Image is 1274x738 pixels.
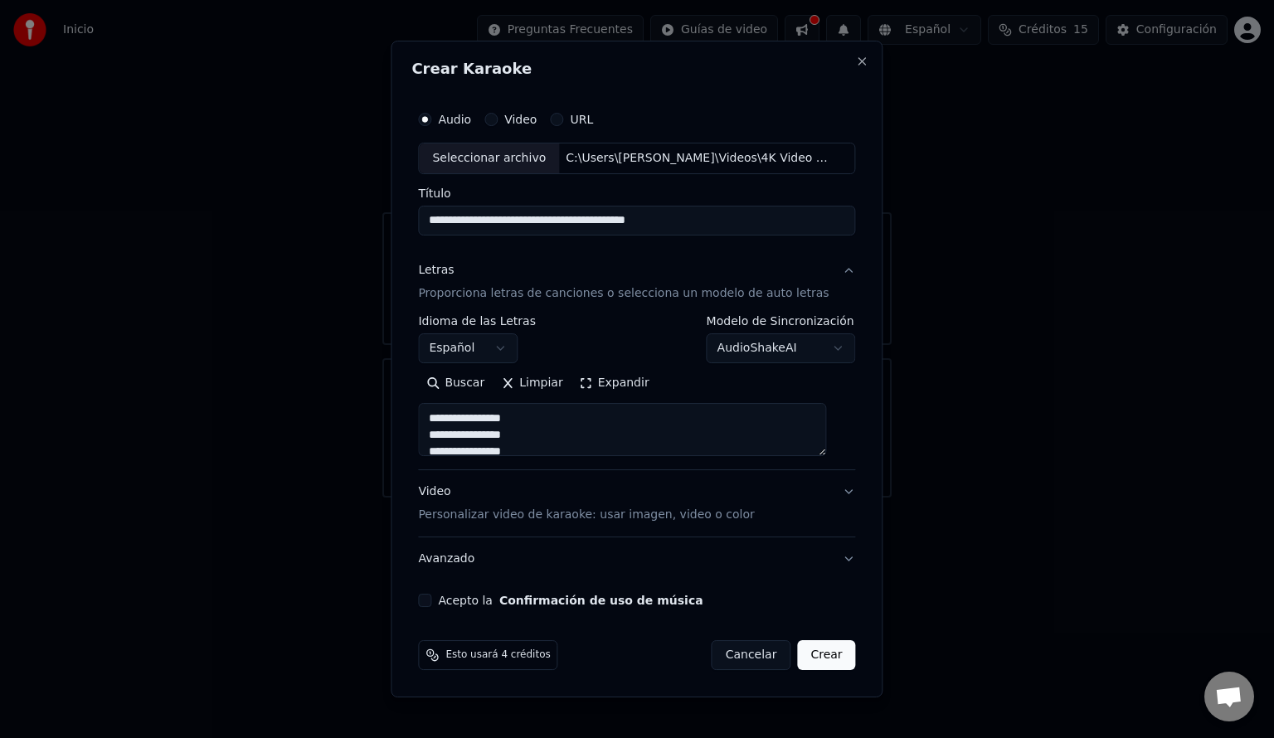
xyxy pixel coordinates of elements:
h2: Crear Karaoke [411,61,862,76]
div: Seleccionar archivo [419,143,559,173]
div: Video [418,483,754,523]
button: Acepto la [499,595,703,606]
div: C:\Users\[PERSON_NAME]\Videos\4K Video Downloader+\Tierra Arequipeña - Los Errantes de Chuquibamb... [559,150,841,167]
p: Personalizar video de karaoke: usar imagen, video o color [418,507,754,523]
label: Audio [438,114,471,125]
p: Proporciona letras de canciones o selecciona un modelo de auto letras [418,285,829,302]
label: Idioma de las Letras [418,315,536,327]
label: Video [504,114,537,125]
label: URL [570,114,593,125]
button: Avanzado [418,537,855,580]
label: Título [418,187,855,199]
button: VideoPersonalizar video de karaoke: usar imagen, video o color [418,470,855,537]
span: Esto usará 4 créditos [445,648,550,662]
button: Crear [797,640,855,670]
label: Acepto la [438,595,703,606]
button: Expandir [571,370,658,396]
button: Buscar [418,370,493,396]
div: LetrasProporciona letras de canciones o selecciona un modelo de auto letras [418,315,855,469]
button: Limpiar [493,370,571,396]
button: Cancelar [712,640,791,670]
label: Modelo de Sincronización [707,315,856,327]
button: LetrasProporciona letras de canciones o selecciona un modelo de auto letras [418,249,855,315]
div: Letras [418,262,454,279]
